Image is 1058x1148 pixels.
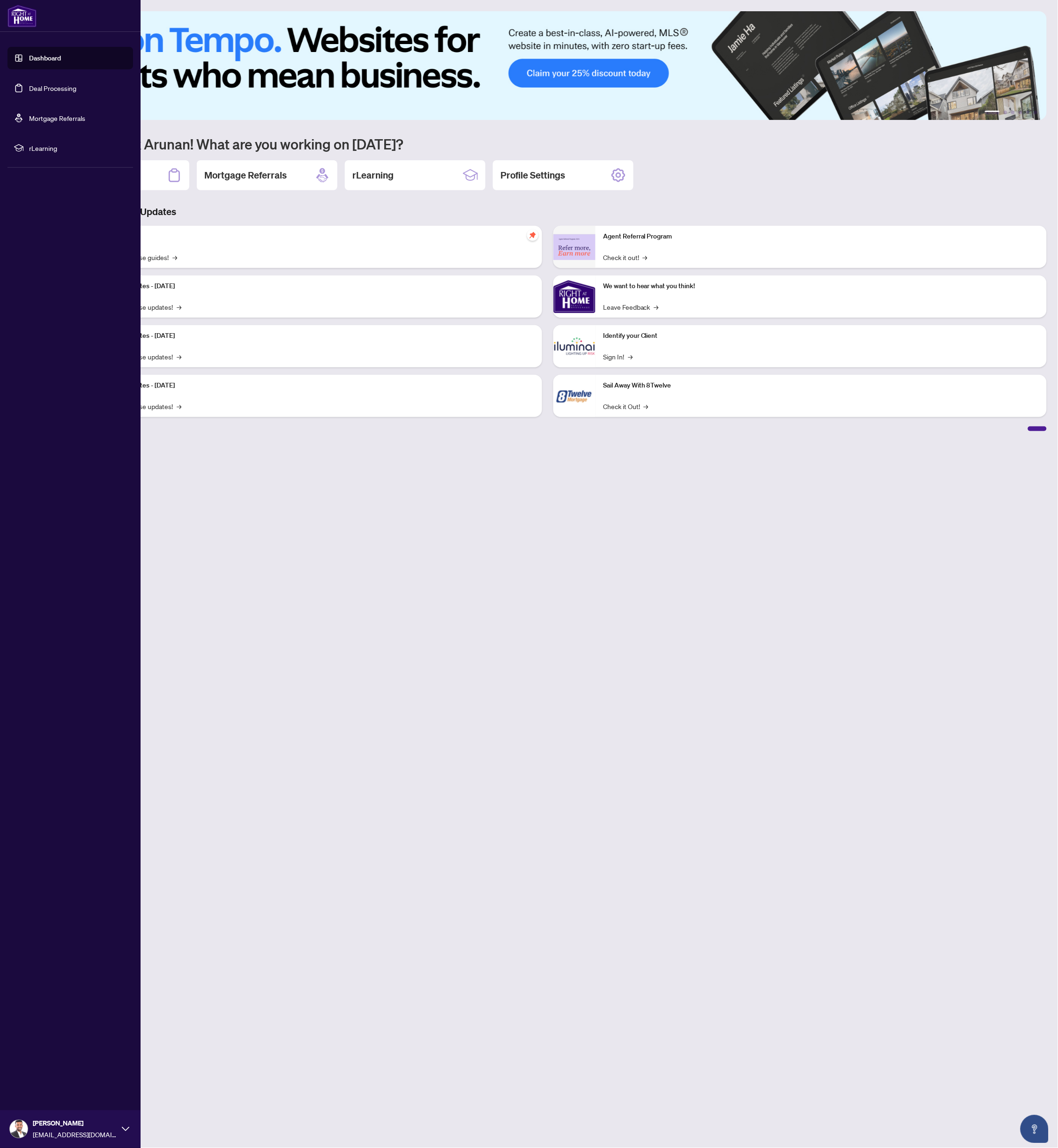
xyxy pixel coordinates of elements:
a: Dashboard [29,54,61,62]
p: Identify your Client [603,331,1039,341]
h1: Welcome back Arunan! What are you working on [DATE]? [49,135,1047,153]
h3: Brokerage & Industry Updates [49,205,1047,218]
span: [PERSON_NAME] [33,1118,117,1129]
p: Platform Updates - [DATE] [98,331,535,341]
p: Platform Updates - [DATE] [98,380,535,391]
span: → [644,401,648,411]
a: Leave Feedback→ [603,302,659,312]
h2: rLearning [352,169,394,182]
span: → [628,351,633,362]
span: → [177,302,181,312]
h2: Mortgage Referrals [204,169,287,182]
button: 1 [985,111,1000,114]
button: 4 [1019,111,1022,114]
p: Self-Help [98,231,535,242]
img: Agent Referral Program [553,234,596,260]
img: Slide 0 [49,11,1047,120]
a: Check it out!→ [603,252,648,262]
a: Check it Out!→ [603,401,648,411]
span: → [643,252,648,262]
a: Deal Processing [29,84,76,92]
span: pushpin [527,230,538,241]
button: 2 [1004,111,1007,114]
a: Sign In!→ [603,351,633,362]
a: Mortgage Referrals [29,114,85,122]
p: Agent Referral Program [603,231,1039,242]
button: 6 [1034,111,1037,114]
span: → [177,401,181,411]
img: Sail Away With 8Twelve [553,375,596,417]
p: Sail Away With 8Twelve [603,380,1039,391]
button: 3 [1011,111,1015,114]
span: → [172,252,177,262]
span: → [654,302,659,312]
img: logo [7,5,37,27]
img: Identify your Client [553,325,596,367]
img: Profile Icon [10,1120,28,1138]
span: rLearning [29,143,127,153]
span: → [177,351,181,362]
span: [EMAIL_ADDRESS][DOMAIN_NAME] [33,1130,117,1140]
button: Open asap [1021,1115,1049,1143]
img: We want to hear what you think! [553,276,596,318]
p: Platform Updates - [DATE] [98,281,535,291]
button: 5 [1026,111,1030,114]
p: We want to hear what you think! [603,281,1039,291]
h2: Profile Settings [500,169,565,182]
